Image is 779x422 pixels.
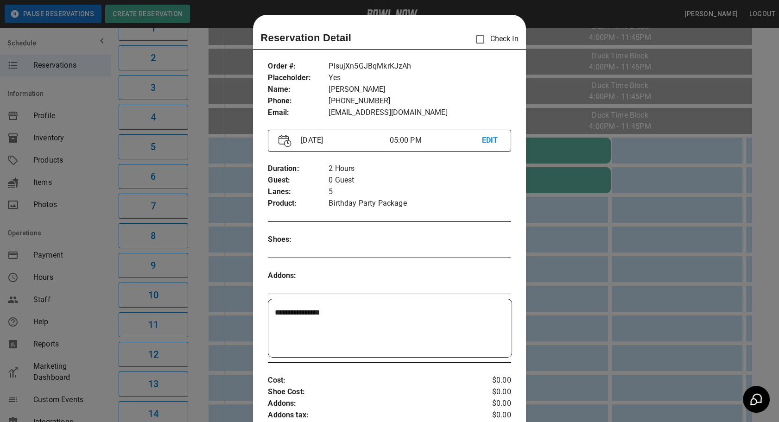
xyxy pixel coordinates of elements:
[268,270,329,282] p: Addons :
[329,186,511,198] p: 5
[268,175,329,186] p: Guest :
[268,409,470,421] p: Addons tax :
[260,30,351,45] p: Reservation Detail
[268,61,329,72] p: Order # :
[470,409,511,421] p: $0.00
[329,107,511,119] p: [EMAIL_ADDRESS][DOMAIN_NAME]
[329,84,511,95] p: [PERSON_NAME]
[470,30,518,49] p: Check In
[329,72,511,84] p: Yes
[470,386,511,398] p: $0.00
[389,135,481,146] p: 05:00 PM
[329,198,511,209] p: Birthday Party Package
[329,163,511,175] p: 2 Hours
[268,234,329,246] p: Shoes :
[268,398,470,409] p: Addons :
[268,198,329,209] p: Product :
[297,135,389,146] p: [DATE]
[268,163,329,175] p: Duration :
[329,95,511,107] p: [PHONE_NUMBER]
[329,175,511,186] p: 0 Guest
[482,135,500,146] p: EDIT
[268,107,329,119] p: Email :
[470,398,511,409] p: $0.00
[268,186,329,198] p: Lanes :
[470,375,511,386] p: $0.00
[268,84,329,95] p: Name :
[329,61,511,72] p: PlsujXn5GJBqMkrKJzAh
[268,72,329,84] p: Placeholder :
[268,386,470,398] p: Shoe Cost :
[268,95,329,107] p: Phone :
[268,375,470,386] p: Cost :
[279,135,291,147] img: Vector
